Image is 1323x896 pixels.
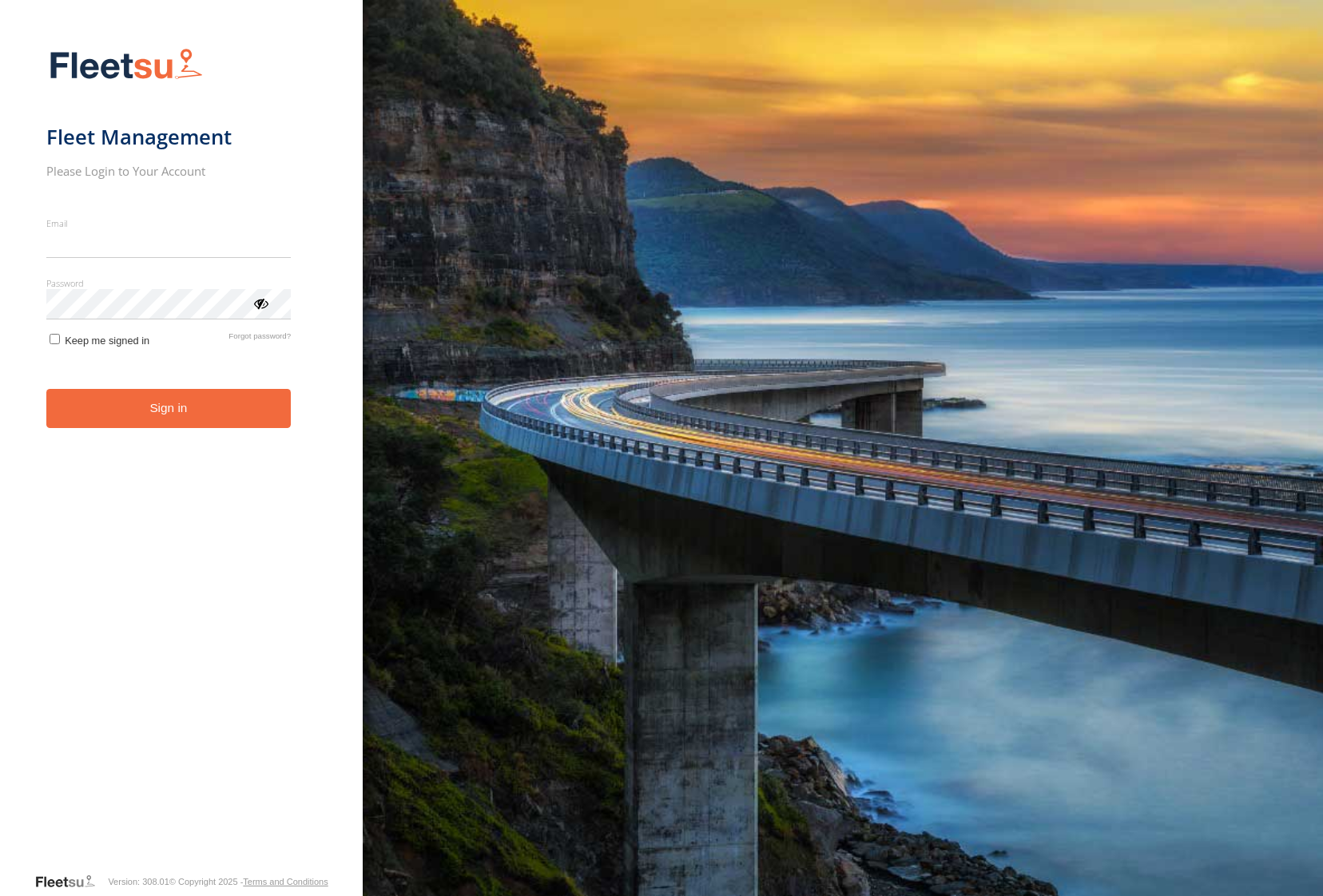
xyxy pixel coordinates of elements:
[46,277,292,289] label: Password
[65,335,149,347] span: Keep me signed in
[252,295,268,311] div: ViewPassword
[108,877,169,886] div: Version: 308.01
[46,124,292,150] h1: Fleet Management
[46,217,292,229] label: Email
[46,38,317,872] form: main
[46,389,292,428] button: Sign in
[243,877,328,886] a: Terms and Conditions
[169,877,328,886] div: © Copyright 2025 -
[46,45,206,85] img: Fleetsu
[46,163,292,179] h2: Please Login to Your Account
[34,874,108,890] a: Visit our Website
[50,334,60,344] input: Keep me signed in
[228,331,291,347] a: Forgot password?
